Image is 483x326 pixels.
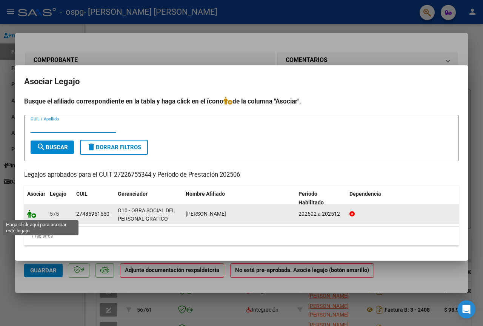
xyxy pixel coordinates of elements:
[31,141,74,154] button: Buscar
[50,191,66,197] span: Legajo
[346,186,459,211] datatable-header-cell: Dependencia
[115,186,183,211] datatable-header-cell: Gerenciador
[457,300,475,318] div: Open Intercom Messenger
[118,191,148,197] span: Gerenciador
[27,191,45,197] span: Asociar
[183,186,295,211] datatable-header-cell: Nombre Afiliado
[87,142,96,151] mat-icon: delete
[73,186,115,211] datatable-header-cell: CUIL
[349,191,381,197] span: Dependencia
[24,96,459,106] h4: Busque el afiliado correspondiente en la tabla y haga click en el ícono de la columna "Asociar".
[24,170,459,180] p: Legajos aprobados para el CUIT 27226755344 y Período de Prestación 202506
[24,186,47,211] datatable-header-cell: Asociar
[295,186,346,211] datatable-header-cell: Periodo Habilitado
[118,207,175,222] span: O10 - OBRA SOCIAL DEL PERSONAL GRAFICO
[37,142,46,151] mat-icon: search
[87,144,141,151] span: Borrar Filtros
[76,210,109,218] div: 27485951550
[76,191,88,197] span: CUIL
[47,186,73,211] datatable-header-cell: Legajo
[298,210,343,218] div: 202502 a 202512
[186,211,226,217] span: CARDOZO NAHIARA
[298,191,324,205] span: Periodo Habilitado
[50,211,59,217] span: 575
[186,191,225,197] span: Nombre Afiliado
[24,74,459,89] h2: Asociar Legajo
[37,144,68,151] span: Buscar
[80,140,148,155] button: Borrar Filtros
[24,227,459,246] div: 1 registros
